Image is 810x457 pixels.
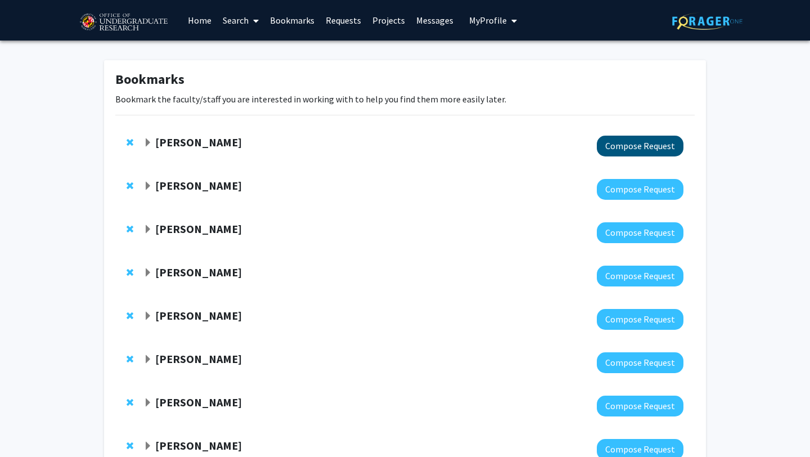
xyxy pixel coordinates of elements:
strong: [PERSON_NAME] [155,438,242,452]
img: ForagerOne Logo [672,12,742,30]
span: Expand Yanxin Liu Bookmark [143,355,152,364]
strong: [PERSON_NAME] [155,222,242,236]
span: My Profile [469,15,507,26]
span: Expand Ronald Yaros Bookmark [143,225,152,234]
button: Compose Request to Nate Apathy [597,266,683,286]
span: Expand Amy Billing Bookmark [143,312,152,321]
h1: Bookmarks [115,71,695,88]
a: Bookmarks [264,1,320,40]
a: Projects [367,1,411,40]
span: Expand Alexander Shackman Bookmark [143,138,152,147]
button: Compose Request to Jeffery Klauda [597,179,683,200]
strong: [PERSON_NAME] [155,352,242,366]
button: Compose Request to Ronald Yaros [597,222,683,243]
span: Remove Nate Apathy from bookmarks [127,268,133,277]
span: Remove Alexander Shackman from bookmarks [127,138,133,147]
span: Remove Yasmeen Faroqi-Shah from bookmarks [127,398,133,407]
img: University of Maryland Logo [76,8,171,37]
span: Expand Nate Apathy Bookmark [143,268,152,277]
p: Bookmark the faculty/staff you are interested in working with to help you find them more easily l... [115,92,695,106]
span: Remove Ronald Yaros from bookmarks [127,225,133,234]
span: Expand Isabel Sierra Bookmark [143,442,152,451]
strong: [PERSON_NAME] [155,308,242,322]
button: Compose Request to Alexander Shackman [597,136,683,156]
span: Expand Jeffery Klauda Bookmark [143,182,152,191]
strong: [PERSON_NAME] [155,395,242,409]
button: Compose Request to Yanxin Liu [597,352,683,373]
button: Compose Request to Yasmeen Faroqi-Shah [597,396,683,416]
span: Remove Yanxin Liu from bookmarks [127,355,133,364]
span: Remove Isabel Sierra from bookmarks [127,441,133,450]
a: Search [217,1,264,40]
strong: [PERSON_NAME] [155,265,242,279]
span: Expand Yasmeen Faroqi-Shah Bookmark [143,398,152,407]
iframe: Chat [8,406,48,449]
a: Messages [411,1,459,40]
button: Compose Request to Amy Billing [597,309,683,330]
strong: [PERSON_NAME] [155,178,242,192]
span: Remove Amy Billing from bookmarks [127,311,133,320]
a: Requests [320,1,367,40]
strong: [PERSON_NAME] [155,135,242,149]
span: Remove Jeffery Klauda from bookmarks [127,181,133,190]
a: Home [182,1,217,40]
